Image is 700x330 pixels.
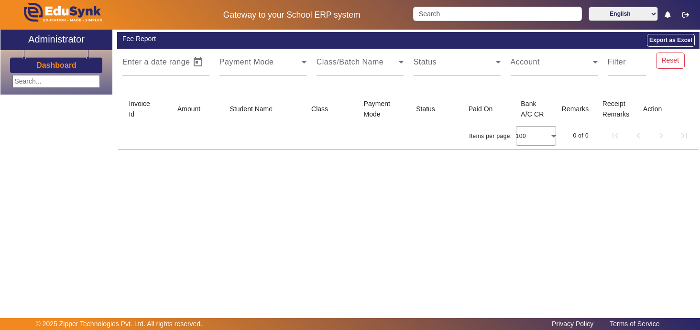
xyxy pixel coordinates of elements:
a: Privacy Policy [547,318,598,330]
input: Start Date [122,60,151,72]
button: Export as Excel [647,34,694,47]
div: Invoice Id [129,98,154,119]
mat-label: Payment Mode [219,58,274,66]
button: First page [604,124,627,147]
div: Paid On [469,104,493,114]
h5: Gateway to your School ERP system [180,10,403,20]
div: Status [416,104,444,114]
a: Administrator [0,30,112,50]
mat-label: Filter [608,58,626,66]
button: Next page [650,124,673,147]
div: Student Name [230,104,282,114]
input: End Date [159,60,185,72]
div: Amount [177,104,209,114]
mat-header-cell: Action [635,96,688,122]
h2: Administrator [28,33,85,45]
mat-header-cell: Bank A/C CR [513,96,554,122]
button: Previous page [627,124,650,147]
p: © 2025 Zipper Technologies Pvt. Ltd. All rights reserved. [36,319,203,329]
div: Payment Mode [364,98,401,119]
div: Paid On [469,104,502,114]
mat-header-cell: Remarks [554,96,595,122]
div: Amount [177,104,200,114]
div: Class [311,104,328,114]
div: Fee Report [122,34,404,44]
mat-label: Account [511,58,540,66]
h3: Dashboard [36,61,77,70]
mat-header-cell: Receipt Remarks [595,96,635,122]
button: Last page [673,124,696,147]
button: Reset [656,53,685,69]
div: Status [416,104,435,114]
button: Open calendar [186,51,209,74]
mat-label: Enter a date range [122,58,190,66]
mat-label: Class/Batch Name [317,58,384,66]
input: Search [413,7,581,21]
input: Search... [12,75,100,88]
div: 0 of 0 [573,131,589,140]
a: Terms of Service [605,318,664,330]
div: Items per page: [469,131,512,141]
div: Invoice Id [129,98,162,119]
div: Student Name [230,104,273,114]
div: Class [311,104,337,114]
a: Dashboard [36,60,77,70]
mat-label: Status [414,58,437,66]
div: Payment Mode [364,98,394,119]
